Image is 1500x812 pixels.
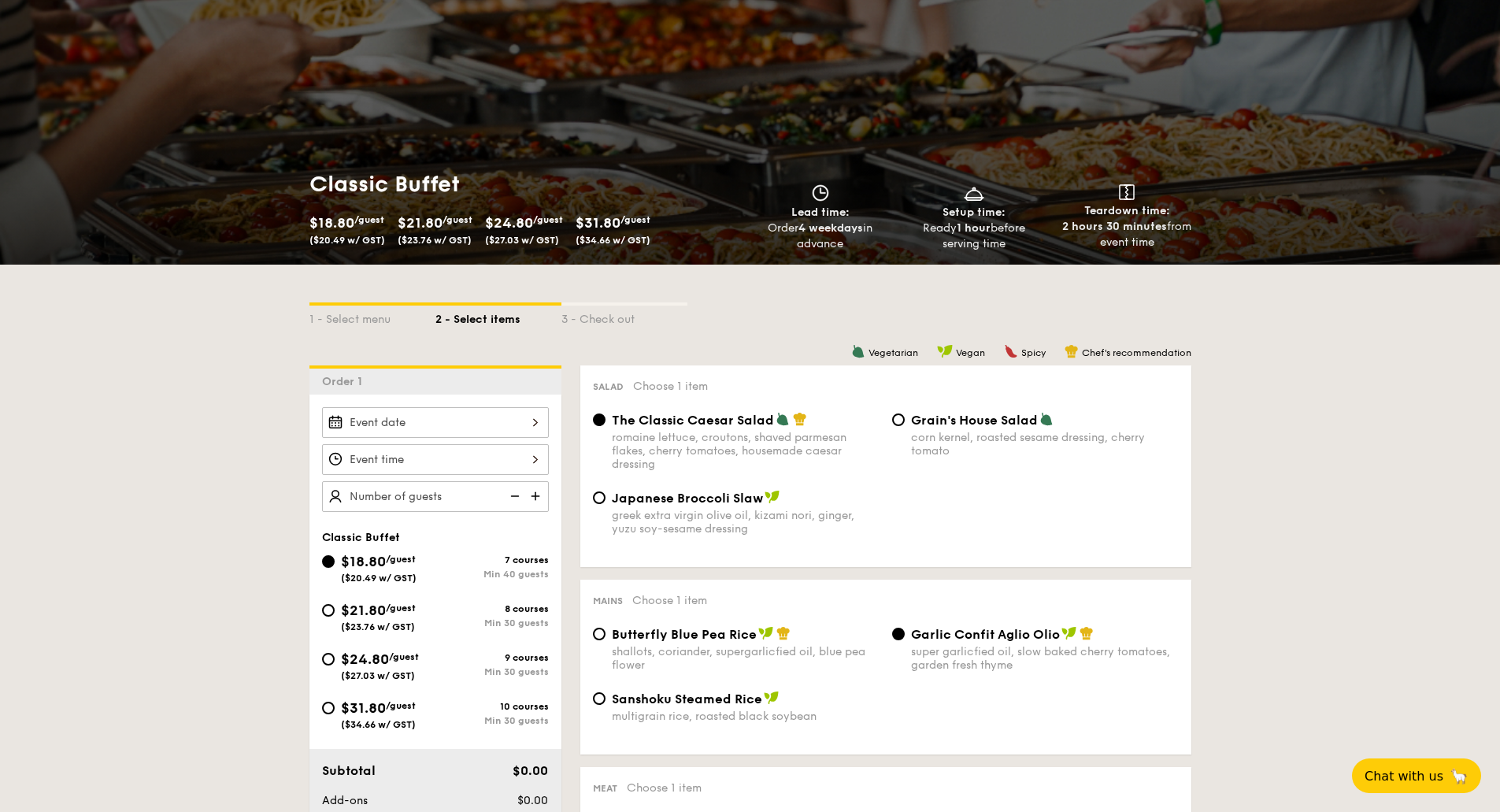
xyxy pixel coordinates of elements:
[903,221,1044,252] div: Ready before serving time
[341,553,386,570] span: $18.80
[911,431,1179,458] div: corn kernel, roasted sesame dressing, cherry tomato
[962,184,986,202] img: icon-dish.430c3a2e.svg
[435,652,549,663] div: 9 courses
[911,413,1038,428] span: Grain's House Salad
[593,381,624,392] span: Salad
[758,626,774,640] img: icon-vegan.f8ff3823.svg
[612,627,757,642] span: Butterfly Blue Pea Rice
[1450,767,1469,785] span: 🦙
[533,214,563,225] span: /guest
[576,235,650,246] span: ($34.66 w/ GST)
[869,347,918,358] span: Vegetarian
[322,407,549,438] input: Event date
[809,184,832,202] img: icon-clock.2db775ea.svg
[322,375,369,388] span: Order 1
[911,627,1060,642] span: Garlic Confit Aglio Olio
[764,691,780,705] img: icon-vegan.f8ff3823.svg
[322,531,400,544] span: Classic Buffet
[435,666,549,677] div: Min 30 guests
[612,710,880,723] div: multigrain rice, roasted black soybean
[322,653,335,666] input: $24.80/guest($27.03 w/ GST)9 coursesMin 30 guests
[937,344,953,358] img: icon-vegan.f8ff3823.svg
[1061,626,1077,640] img: icon-vegan.f8ff3823.svg
[502,481,525,511] img: icon-reduce.1d2dbef1.svg
[956,347,985,358] span: Vegan
[322,763,376,778] span: Subtotal
[593,595,623,606] span: Mains
[341,651,389,668] span: $24.80
[389,651,419,662] span: /guest
[776,412,790,426] img: icon-vegetarian.fe4039eb.svg
[485,214,533,232] span: $24.80
[443,214,472,225] span: /guest
[525,481,549,511] img: icon-add.58712e84.svg
[612,431,880,471] div: romaine lettuce, croutons, shaved parmesan flakes, cherry tomatoes, housemade caesar dressing
[1352,758,1481,793] button: Chat with us🦙
[593,413,606,426] input: The Classic Caesar Saladromaine lettuce, croutons, shaved parmesan flakes, cherry tomatoes, house...
[911,645,1179,672] div: super garlicfied oil, slow baked cherry tomatoes, garden fresh thyme
[322,481,549,512] input: Number of guests
[513,763,548,778] span: $0.00
[322,604,335,617] input: $21.80/guest($23.76 w/ GST)8 coursesMin 30 guests
[398,214,443,232] span: $21.80
[612,413,774,428] span: The Classic Caesar Salad
[798,221,863,235] strong: 4 weekdays
[612,645,880,672] div: shallots, coriander, supergarlicfied oil, blue pea flower
[341,621,415,632] span: ($23.76 w/ GST)
[386,554,416,565] span: /guest
[517,794,548,807] span: $0.00
[322,794,368,807] span: Add-ons
[627,781,702,795] span: Choose 1 item
[309,170,744,198] h1: Classic Buffet
[1039,412,1054,426] img: icon-vegetarian.fe4039eb.svg
[1004,344,1018,358] img: icon-spicy.37a8142b.svg
[892,628,905,640] input: Garlic Confit Aglio Oliosuper garlicfied oil, slow baked cherry tomatoes, garden fresh thyme
[435,617,549,628] div: Min 30 guests
[793,412,807,426] img: icon-chef-hat.a58ddaea.svg
[1057,219,1198,250] div: from event time
[750,221,891,252] div: Order in advance
[322,555,335,568] input: $18.80/guest($20.49 w/ GST)7 coursesMin 40 guests
[341,699,386,717] span: $31.80
[1119,184,1135,200] img: icon-teardown.65201eee.svg
[1084,204,1170,217] span: Teardown time:
[341,670,415,681] span: ($27.03 w/ GST)
[593,783,617,794] span: Meat
[309,214,354,232] span: $18.80
[1021,347,1046,358] span: Spicy
[1082,347,1191,358] span: Chef's recommendation
[776,626,791,640] img: icon-chef-hat.a58ddaea.svg
[398,235,472,246] span: ($23.76 w/ GST)
[309,306,435,328] div: 1 - Select menu
[322,444,549,475] input: Event time
[435,569,549,580] div: Min 40 guests
[341,719,416,730] span: ($34.66 w/ GST)
[435,603,549,614] div: 8 courses
[851,344,865,358] img: icon-vegetarian.fe4039eb.svg
[765,490,780,504] img: icon-vegan.f8ff3823.svg
[1062,220,1167,233] strong: 2 hours 30 minutes
[561,306,687,328] div: 3 - Check out
[791,206,850,219] span: Lead time:
[612,691,762,706] span: Sanshoku Steamed Rice
[593,491,606,504] input: Japanese Broccoli Slawgreek extra virgin olive oil, kizami nori, ginger, yuzu soy-sesame dressing
[309,235,385,246] span: ($20.49 w/ GST)
[612,509,880,536] div: greek extra virgin olive oil, kizami nori, ginger, yuzu soy-sesame dressing
[576,214,620,232] span: $31.80
[593,628,606,640] input: Butterfly Blue Pea Riceshallots, coriander, supergarlicfied oil, blue pea flower
[1080,626,1094,640] img: icon-chef-hat.a58ddaea.svg
[593,692,606,705] input: Sanshoku Steamed Ricemultigrain rice, roasted black soybean
[632,594,707,607] span: Choose 1 item
[341,602,386,619] span: $21.80
[435,306,561,328] div: 2 - Select items
[957,221,991,235] strong: 1 hour
[341,573,417,584] span: ($20.49 w/ GST)
[633,380,708,393] span: Choose 1 item
[943,206,1006,219] span: Setup time:
[612,491,763,506] span: Japanese Broccoli Slaw
[892,413,905,426] input: Grain's House Saladcorn kernel, roasted sesame dressing, cherry tomato
[322,702,335,714] input: $31.80/guest($34.66 w/ GST)10 coursesMin 30 guests
[354,214,384,225] span: /guest
[435,554,549,565] div: 7 courses
[435,701,549,712] div: 10 courses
